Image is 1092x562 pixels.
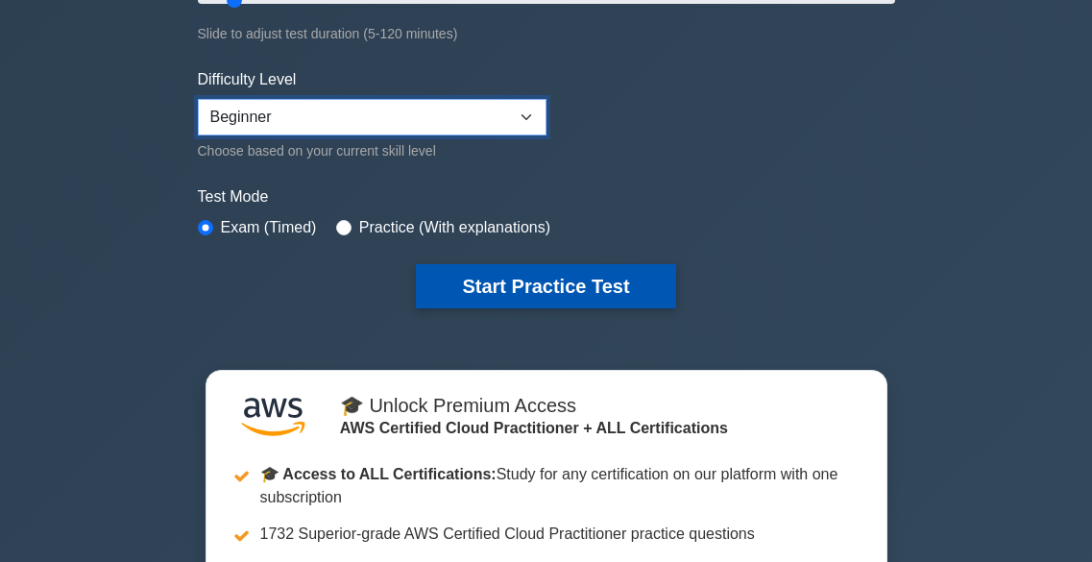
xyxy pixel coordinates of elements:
button: Start Practice Test [416,264,675,308]
label: Exam (Timed) [221,216,317,239]
label: Practice (With explanations) [359,216,550,239]
label: Test Mode [198,185,895,208]
div: Slide to adjust test duration (5-120 minutes) [198,22,895,45]
div: Choose based on your current skill level [198,139,546,162]
label: Difficulty Level [198,68,297,91]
